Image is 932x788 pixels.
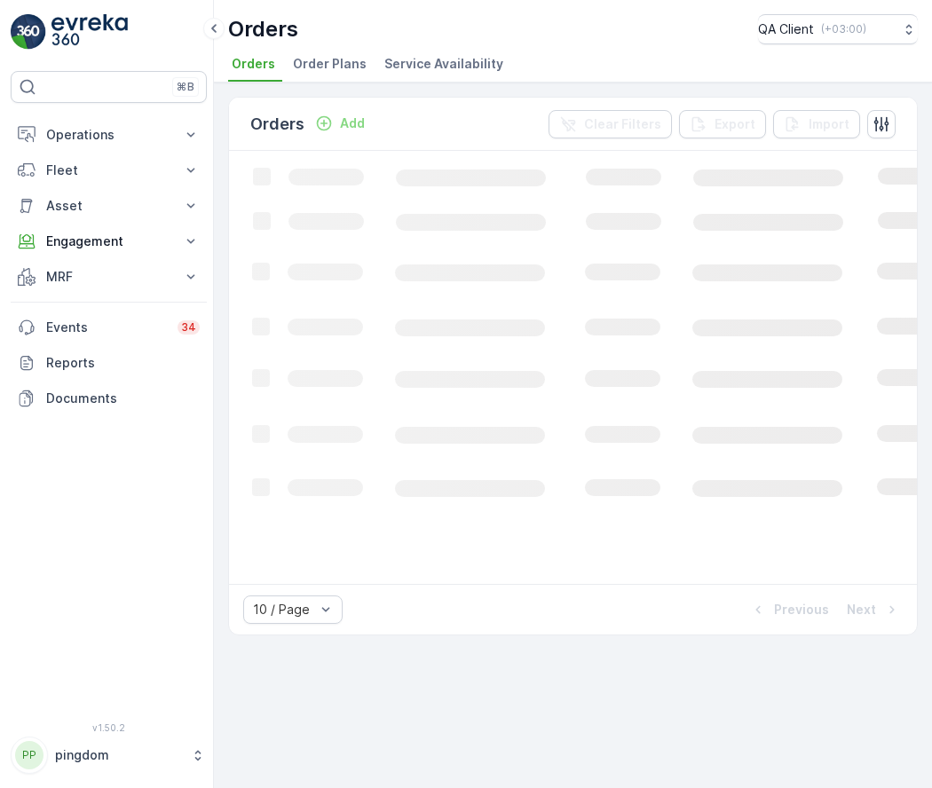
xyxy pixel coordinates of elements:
[845,599,903,620] button: Next
[46,390,200,407] p: Documents
[308,113,372,134] button: Add
[774,601,829,619] p: Previous
[549,110,672,138] button: Clear Filters
[46,354,200,372] p: Reports
[384,55,503,73] span: Service Availability
[11,737,207,774] button: PPpingdom
[11,381,207,416] a: Documents
[340,114,365,132] p: Add
[773,110,860,138] button: Import
[51,14,128,50] img: logo_light-DOdMpM7g.png
[584,115,661,133] p: Clear Filters
[11,117,207,153] button: Operations
[15,741,43,769] div: PP
[11,188,207,224] button: Asset
[11,259,207,295] button: MRF
[46,162,171,179] p: Fleet
[679,110,766,138] button: Export
[758,20,814,38] p: QA Client
[181,320,196,335] p: 34
[232,55,275,73] span: Orders
[747,599,831,620] button: Previous
[11,722,207,733] span: v 1.50.2
[46,197,171,215] p: Asset
[11,14,46,50] img: logo
[250,112,304,137] p: Orders
[809,115,849,133] p: Import
[715,115,755,133] p: Export
[46,232,171,250] p: Engagement
[758,14,918,44] button: QA Client(+03:00)
[847,601,876,619] p: Next
[46,268,171,286] p: MRF
[11,153,207,188] button: Fleet
[177,80,194,94] p: ⌘B
[11,224,207,259] button: Engagement
[55,746,182,764] p: pingdom
[293,55,367,73] span: Order Plans
[11,345,207,381] a: Reports
[46,126,171,144] p: Operations
[228,15,298,43] p: Orders
[821,22,866,36] p: ( +03:00 )
[11,310,207,345] a: Events34
[46,319,167,336] p: Events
